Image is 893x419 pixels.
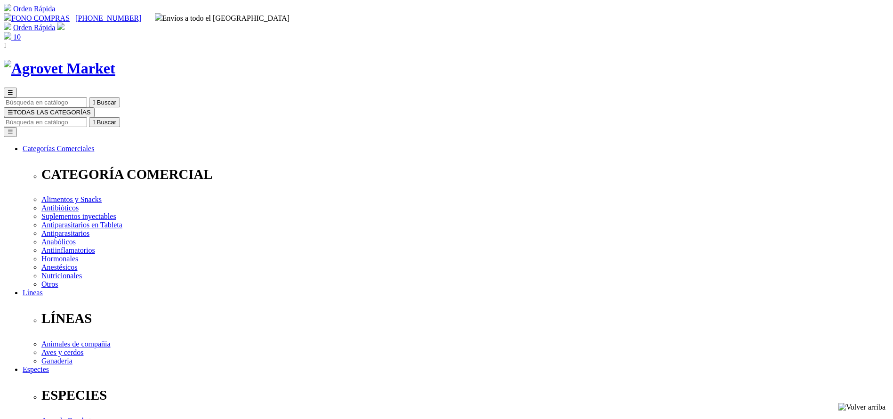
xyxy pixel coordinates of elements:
[4,14,70,22] a: FONO COMPRAS
[4,127,17,137] button: ☰
[89,97,120,107] button:  Buscar
[41,311,889,326] p: LÍNEAS
[97,99,116,106] span: Buscar
[4,117,87,127] input: Buscar
[41,348,83,356] a: Aves y cerdos
[4,107,95,117] button: ☰TODAS LAS CATEGORÍAS
[41,263,77,271] a: Anestésicos
[41,167,889,182] p: CATEGORÍA COMERCIAL
[41,204,79,212] a: Antibióticos
[23,289,43,297] a: Líneas
[41,221,122,229] a: Antiparasitarios en Tableta
[41,238,76,246] a: Anabólicos
[13,24,55,32] a: Orden Rápida
[23,365,49,373] a: Especies
[97,119,116,126] span: Buscar
[75,14,141,22] a: [PHONE_NUMBER]
[41,246,95,254] a: Antiinflamatorios
[41,280,58,288] a: Otros
[4,4,11,11] img: shopping-cart.svg
[41,340,111,348] a: Animales de compañía
[4,97,87,107] input: Buscar
[23,145,94,153] a: Categorías Comerciales
[41,255,78,263] a: Hormonales
[41,387,889,403] p: ESPECIES
[838,403,885,411] img: Volver arriba
[155,13,162,21] img: delivery-truck.svg
[8,89,13,96] span: ☰
[4,13,11,21] img: phone.svg
[41,229,89,237] a: Antiparasitarios
[13,5,55,13] a: Orden Rápida
[13,33,21,41] span: 10
[89,117,120,127] button:  Buscar
[41,357,72,365] a: Ganadería
[41,272,82,280] a: Nutricionales
[93,99,95,106] i: 
[57,23,64,30] img: user.svg
[57,24,64,32] a: Acceda a su cuenta de cliente
[4,88,17,97] button: ☰
[4,33,21,41] a: 10
[4,60,115,77] img: Agrovet Market
[93,119,95,126] i: 
[41,212,116,220] a: Suplementos inyectables
[8,109,13,116] span: ☰
[4,23,11,30] img: shopping-cart.svg
[155,14,290,22] span: Envíos a todo el [GEOGRAPHIC_DATA]
[41,195,102,203] a: Alimentos y Snacks
[4,32,11,40] img: shopping-bag.svg
[4,41,7,49] i: 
